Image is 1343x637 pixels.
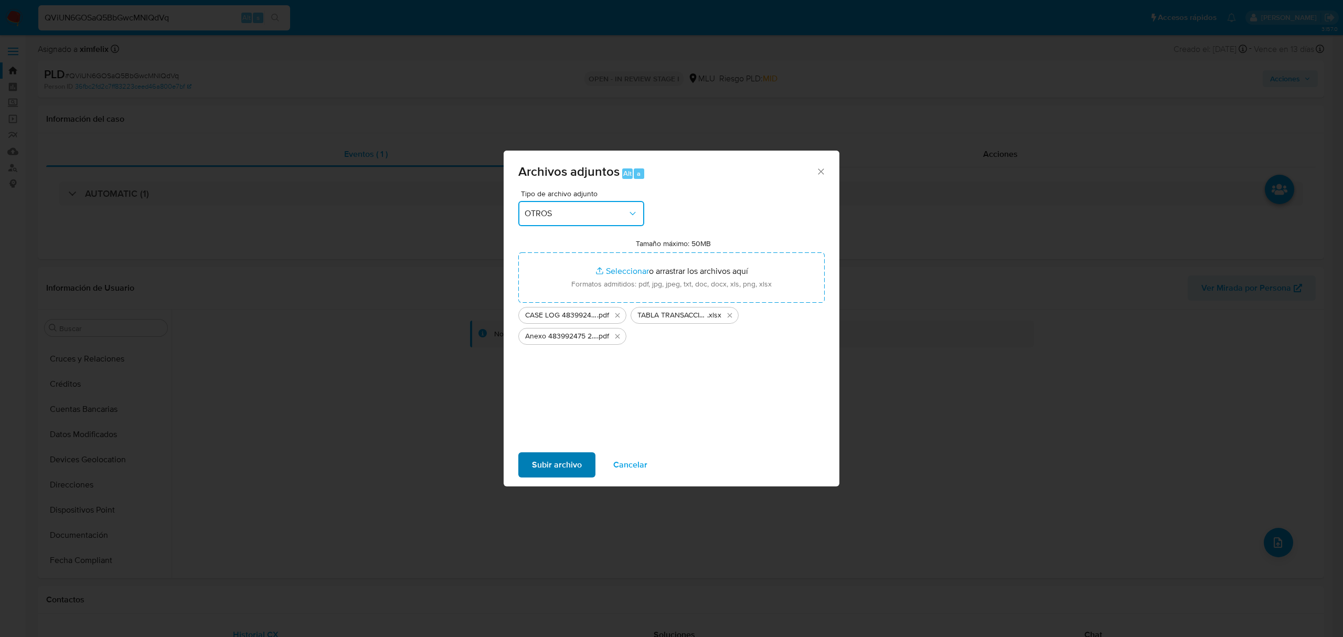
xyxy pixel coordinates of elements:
[518,303,825,345] ul: Archivos seleccionados
[597,331,609,342] span: .pdf
[518,452,595,477] button: Subir archivo
[707,310,721,321] span: .xlsx
[521,190,647,197] span: Tipo de archivo adjunto
[816,166,825,176] button: Cerrar
[636,239,711,248] label: Tamaño máximo: 50MB
[518,201,644,226] button: OTROS
[525,331,597,342] span: Anexo 483992475 28_08_2025
[637,310,707,321] span: TABLA TRANSACCIONAL 483992475 [DATE]
[611,330,624,343] button: Eliminar Anexo 483992475 28_08_2025.pdf
[613,453,647,476] span: Cancelar
[525,310,597,321] span: CASE LOG 483992475 28_08_2025 - NIVEL 1
[611,309,624,322] button: Eliminar CASE LOG 483992475 28_08_2025 - NIVEL 1.pdf
[532,453,582,476] span: Subir archivo
[597,310,609,321] span: .pdf
[518,162,620,181] span: Archivos adjuntos
[623,168,632,178] span: Alt
[637,168,641,178] span: a
[525,208,627,219] span: OTROS
[600,452,661,477] button: Cancelar
[723,309,736,322] button: Eliminar TABLA TRANSACCIONAL 483992475 28.08.2025.xlsx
